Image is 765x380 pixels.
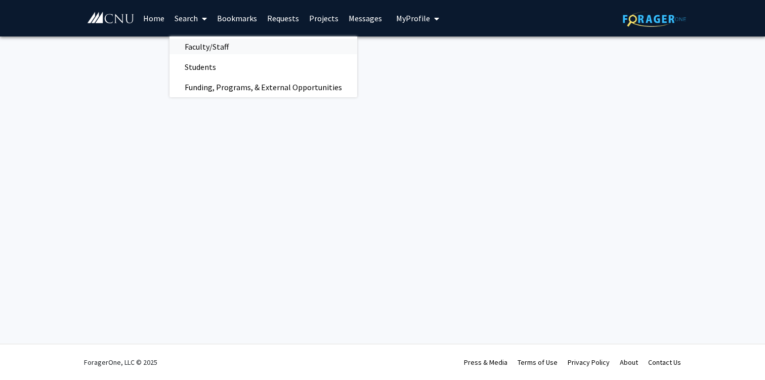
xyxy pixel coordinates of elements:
[623,11,686,27] img: ForagerOne Logo
[620,358,638,367] a: About
[518,358,558,367] a: Terms of Use
[648,358,681,367] a: Contact Us
[169,59,357,74] a: Students
[169,57,231,77] span: Students
[464,358,507,367] a: Press & Media
[84,345,157,380] div: ForagerOne, LLC © 2025
[169,36,244,57] span: Faculty/Staff
[169,39,357,54] a: Faculty/Staff
[396,13,430,23] span: My Profile
[212,1,262,36] a: Bookmarks
[169,77,357,97] span: Funding, Programs, & External Opportunities
[169,1,212,36] a: Search
[568,358,610,367] a: Privacy Policy
[138,1,169,36] a: Home
[344,1,387,36] a: Messages
[8,334,43,372] iframe: Chat
[87,12,135,24] img: Christopher Newport University Logo
[169,80,357,95] a: Funding, Programs, & External Opportunities
[304,1,344,36] a: Projects
[262,1,304,36] a: Requests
